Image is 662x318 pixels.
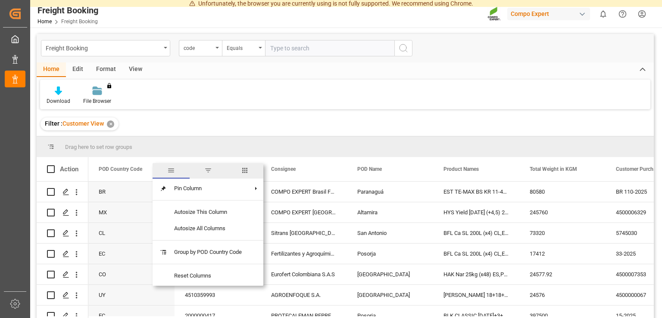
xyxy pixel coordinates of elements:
div: Format [90,62,122,77]
div: [PERSON_NAME] 18+18+18 25kg (x48) WW [433,285,519,305]
button: show 0 new notifications [593,4,613,24]
div: BR [88,182,175,202]
div: COMPO EXPERT Brasil Fert. Ltda, CE_BRASIL [261,182,347,202]
div: 17412 [519,244,606,264]
div: Altamira [347,202,433,222]
span: Autosize All Columns [167,220,249,237]
div: Eurofert Colombiana S.A.S [261,264,347,284]
div: AGROENFOQUE S.A. [261,285,347,305]
div: EST TE-MAX BS KR 11-48 1000kg BB [433,182,519,202]
div: [GEOGRAPHIC_DATA] [347,264,433,284]
div: 73320 [519,223,606,243]
div: Fertilizantes y Agroquímicos, Europeos Eurofert S.A. [261,244,347,264]
div: HYS Yield [DATE] (+4,5) 25kg (x48) MX [433,202,519,222]
div: Press SPACE to select this row. [37,285,88,306]
div: COMPO EXPERT [GEOGRAPHIC_DATA] [261,202,347,222]
div: 24576 [519,285,606,305]
button: Compo Expert [507,6,593,22]
div: Paranaguá [347,182,433,202]
div: Press SPACE to select this row. [37,244,88,264]
span: general [153,163,190,179]
div: View [122,62,149,77]
div: Equals [227,42,256,52]
div: Home [37,62,66,77]
div: Freight Booking [37,4,98,17]
span: Customer View [62,120,104,127]
div: CL [88,223,175,243]
span: filter [190,163,227,179]
button: open menu [41,40,170,56]
span: Filter : [45,120,62,127]
div: Action [60,165,78,173]
div: code [184,42,213,52]
span: columns [226,163,263,179]
div: Compo Expert [507,8,590,20]
span: Total Weight in KGM [530,166,577,172]
img: Screenshot%202023-09-29%20at%2010.02.21.png_1712312052.png [487,6,501,22]
span: Autosize This Column [167,204,249,220]
div: CO [88,264,175,284]
div: EC [88,244,175,264]
div: BFL Ca SL 200L (x4) CL,ES,LAT MTO [433,223,519,243]
div: Download [47,97,70,105]
span: Reset Columns [167,268,249,284]
div: Posorja [347,244,433,264]
span: Group by POD Country Code [167,244,249,260]
div: ✕ [107,120,114,128]
div: BFL Ca SL 200L (x4) CL,ES,LAT MTO;VITA RZ O 1000L IBC MTO [433,244,519,264]
span: POD Name [357,166,382,172]
div: 4510359993 [175,285,261,305]
div: Press SPACE to select this row. [37,202,88,223]
button: open menu [222,40,265,56]
div: Edit [66,62,90,77]
div: San Antonio [347,223,433,243]
button: Help Center [613,4,632,24]
div: HAK Nar 25kg (x48) ES,PT,FR,DE,IT MSE UN;[PERSON_NAME] 18-18-18 25kg (x48) INT MSE [433,264,519,284]
span: Pin Column [167,180,249,197]
button: search button [394,40,412,56]
div: Freight Booking [46,42,161,53]
div: Press SPACE to select this row. [37,182,88,202]
span: Drag here to set row groups [65,144,132,150]
button: open menu [179,40,222,56]
div: 24577.92 [519,264,606,284]
div: 245760 [519,202,606,222]
div: UY [88,285,175,305]
span: Product Names [443,166,479,172]
div: 80580 [519,182,606,202]
input: Type to search [265,40,394,56]
span: Consignee [271,166,296,172]
a: Home [37,19,52,25]
div: [GEOGRAPHIC_DATA] [347,285,433,305]
div: Press SPACE to select this row. [37,264,88,285]
div: Sitrans [GEOGRAPHIC_DATA] [261,223,347,243]
div: MX [88,202,175,222]
span: POD Country Code [99,166,142,172]
div: Press SPACE to select this row. [37,223,88,244]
